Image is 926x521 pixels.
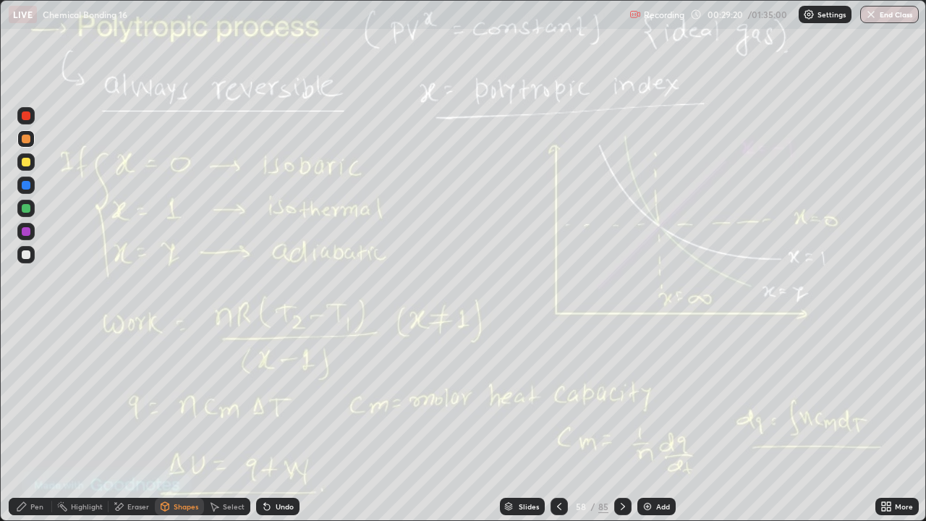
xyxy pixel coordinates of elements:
div: More [895,503,913,510]
p: Settings [817,11,846,18]
img: add-slide-button [642,501,653,512]
div: Slides [519,503,539,510]
div: Highlight [71,503,103,510]
div: Select [223,503,245,510]
p: Chemical Bonding 16 [43,9,127,20]
div: Undo [276,503,294,510]
p: Recording [644,9,684,20]
div: 58 [574,502,588,511]
p: LIVE [13,9,33,20]
img: class-settings-icons [803,9,815,20]
div: / [591,502,595,511]
div: Add [656,503,670,510]
img: recording.375f2c34.svg [629,9,641,20]
img: end-class-cross [865,9,877,20]
div: 85 [598,500,608,513]
div: Eraser [127,503,149,510]
div: Shapes [174,503,198,510]
div: Pen [30,503,43,510]
button: End Class [860,6,919,23]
